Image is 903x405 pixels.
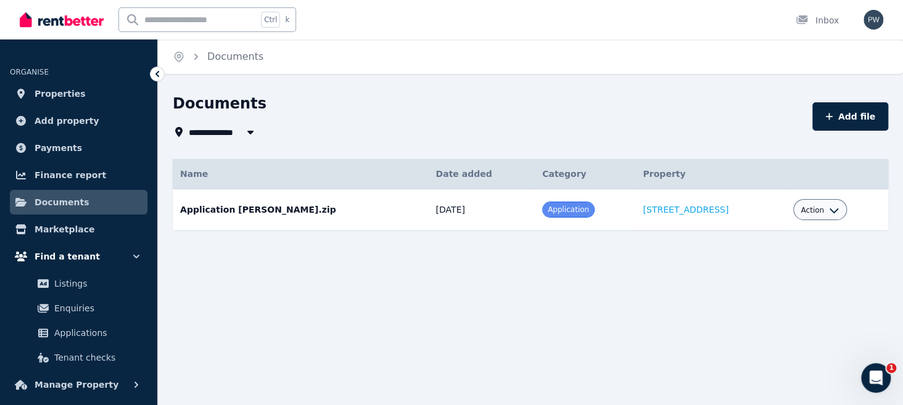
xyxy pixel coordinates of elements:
[285,15,289,25] span: k
[54,325,138,340] span: Applications
[643,205,728,215] a: [STREET_ADDRESS]
[35,249,100,264] span: Find a tenant
[801,205,839,215] button: Action
[10,372,147,397] button: Manage Property
[54,276,138,291] span: Listings
[796,14,839,27] div: Inbox
[15,296,142,321] a: Enquiries
[35,141,82,155] span: Payments
[35,168,106,182] span: Finance report
[207,51,263,62] a: Documents
[15,321,142,345] a: Applications
[20,10,104,29] img: RentBetter
[10,163,147,187] a: Finance report
[886,363,896,373] span: 1
[10,244,147,269] button: Find a tenant
[812,102,888,131] button: Add file
[173,189,428,231] td: Application [PERSON_NAME].zip
[535,159,635,189] th: Category
[35,222,94,237] span: Marketplace
[635,159,786,189] th: Property
[180,169,208,179] span: Name
[10,190,147,215] a: Documents
[35,113,99,128] span: Add property
[261,12,280,28] span: Ctrl
[15,345,142,370] a: Tenant checks
[801,205,824,215] span: Action
[864,10,883,30] img: Paul Williams
[35,195,89,210] span: Documents
[428,189,535,231] td: [DATE]
[10,217,147,242] a: Marketplace
[158,39,278,74] nav: Breadcrumb
[10,68,49,76] span: ORGANISE
[861,363,891,393] iframe: Intercom live chat
[35,377,118,392] span: Manage Property
[10,81,147,106] a: Properties
[15,271,142,296] a: Listings
[548,205,589,214] span: Application
[10,108,147,133] a: Add property
[173,94,266,113] h1: Documents
[428,159,535,189] th: Date added
[10,136,147,160] a: Payments
[54,301,138,316] span: Enquiries
[54,350,138,365] span: Tenant checks
[35,86,86,101] span: Properties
